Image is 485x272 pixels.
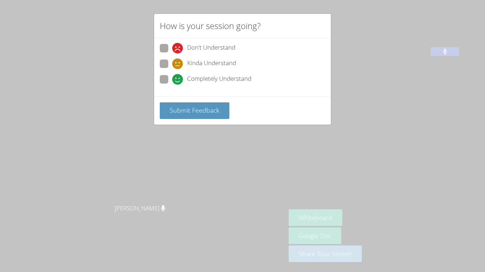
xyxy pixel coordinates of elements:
h2: How is your session going? [160,19,261,32]
span: Submit Feedback [170,106,219,114]
button: Submit Feedback [160,102,229,119]
span: Kinda Understand [187,58,236,69]
span: Don't Understand [187,43,235,53]
span: Completely Understand [187,74,251,85]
